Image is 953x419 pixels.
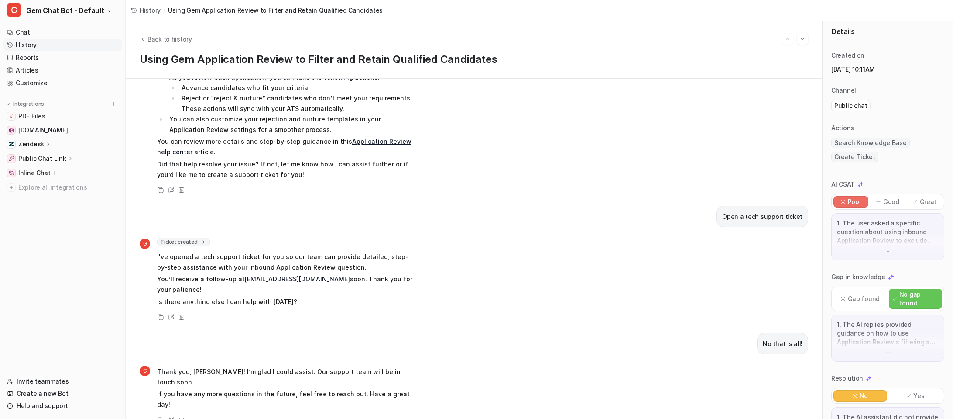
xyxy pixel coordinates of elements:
[3,26,122,38] a: Chat
[3,100,47,108] button: Integrations
[837,219,939,245] p: 1. The user asked a specific question about using inbound Application Review to exclude candidate...
[140,239,150,249] span: G
[157,159,412,180] p: Did that help resolve your issue? If not, let me know how I can assist further or if you’d like m...
[18,112,45,121] span: PDF Files
[140,35,192,44] button: Back to history
[9,114,14,119] img: PDF Files
[9,156,14,161] img: Public Chat Link
[167,114,412,135] li: You can also customize your rejection and nurture templates in your Application Review settings f...
[18,180,118,194] span: Explore all integrations
[831,65,944,74] p: [DATE] 10:11AM
[785,35,791,43] img: Previous session
[3,124,122,136] a: status.gem.com[DOMAIN_NAME]
[920,197,937,206] p: Great
[3,400,122,412] a: Help and support
[831,138,910,148] span: Search Knowledge Base
[147,35,192,44] span: Back to history
[831,86,856,95] p: Channel
[26,4,104,17] span: Gem Chat Bot - Default
[245,275,350,283] a: [EMAIL_ADDRESS][DOMAIN_NAME]
[7,3,21,17] span: G
[763,339,802,349] p: No that is all!
[823,21,953,42] div: Details
[834,101,867,110] p: Public chat
[883,197,899,206] p: Good
[3,388,122,400] a: Create a new Bot
[167,72,412,114] li: As you review each application, you can take the following actions:
[899,290,938,308] p: No gap found
[18,140,44,149] p: Zendesk
[9,170,14,176] img: Inline Chat
[13,100,44,107] p: Integrations
[722,211,802,222] p: Open a tech support ticket
[18,154,66,163] p: Public Chat Link
[782,33,793,45] button: Go to previous session
[3,375,122,388] a: Invite teammates
[885,249,891,255] img: down-arrow
[131,6,161,15] a: History
[5,101,11,107] img: expand menu
[3,77,122,89] a: Customize
[799,35,806,43] img: Next session
[848,294,880,303] p: Gap found
[179,83,412,93] li: Advance candidates who fit your criteria.
[797,33,808,45] button: Go to next session
[157,389,412,410] p: If you have any more questions in the future, feel free to reach out. Have a great day!
[18,126,68,135] span: [DOMAIN_NAME]
[157,297,412,307] p: Is there anything else I can help with [DATE]?
[157,136,412,157] p: You can review more details and step-by-step guidance in this .
[831,124,854,132] p: Actions
[157,238,210,246] span: Ticket created
[140,366,150,376] span: G
[157,252,412,273] p: I've opened a tech support ticket for you so our team can provide detailed, step-by-step assistan...
[831,152,878,162] span: Create Ticket
[157,367,412,388] p: Thank you, [PERSON_NAME]! I’m glad I could assist. Our support team will be in touch soon.
[9,128,14,133] img: status.gem.com
[163,6,165,15] span: /
[848,197,861,206] p: Poor
[9,142,14,147] img: Zendesk
[831,180,855,189] p: AI CSAT
[179,93,412,114] li: Reject or “reject & nurture” candidates who don’t meet your requirements. These actions will sync...
[140,53,808,66] h1: Using Gem Application Review to Filter and Retain Qualified Candidates
[3,52,122,64] a: Reports
[3,110,122,122] a: PDF FilesPDF Files
[837,320,939,346] p: 1. The AI replies provided guidance on how to use Application Review's filtering and search featu...
[3,64,122,76] a: Articles
[860,391,868,400] p: No
[3,181,122,194] a: Explore all integrations
[157,274,412,295] p: You’ll receive a follow-up at soon. Thank you for your patience!
[831,273,885,281] p: Gap in knowledge
[831,51,864,60] p: Created on
[168,6,383,15] span: Using Gem Application Review to Filter and Retain Qualified Candidates
[885,350,891,356] img: down-arrow
[3,39,122,51] a: History
[111,101,117,107] img: menu_add.svg
[913,391,924,400] p: Yes
[7,183,16,192] img: explore all integrations
[831,374,863,383] p: Resolution
[140,6,161,15] span: History
[18,169,51,177] p: Inline Chat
